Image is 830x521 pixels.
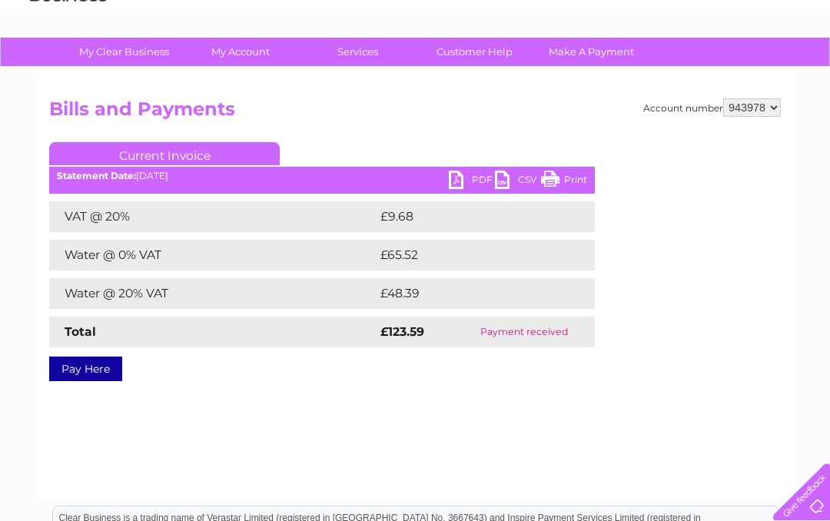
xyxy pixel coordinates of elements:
[779,65,815,77] a: Log out
[377,201,560,232] td: £9.68
[49,357,122,381] a: Pay Here
[29,40,108,87] img: logo.png
[377,278,564,309] td: £48.39
[294,38,421,66] a: Services
[49,201,377,232] td: VAT @ 20%
[49,98,781,128] h2: Bills and Payments
[49,240,377,270] td: Water @ 0% VAT
[453,317,595,347] td: Payment received
[411,38,538,66] a: Customer Help
[495,171,541,193] a: CSV
[528,38,655,66] a: Make A Payment
[541,171,587,193] a: Print
[178,38,304,66] a: My Account
[65,324,96,339] strong: Total
[449,171,495,193] a: PDF
[380,324,424,339] strong: £123.59
[49,171,595,181] div: [DATE]
[643,98,781,117] div: Account number
[728,65,765,77] a: Contact
[559,65,589,77] a: Water
[61,38,188,66] a: My Clear Business
[49,278,377,309] td: Water @ 20% VAT
[540,8,646,27] a: 0333 014 3131
[53,8,779,75] div: Clear Business is a trading name of Verastar Limited (registered in [GEOGRAPHIC_DATA] No. 3667643...
[598,65,632,77] a: Energy
[57,170,136,181] b: Statement Date:
[641,65,687,77] a: Telecoms
[696,65,719,77] a: Blog
[377,240,563,270] td: £65.52
[49,142,280,165] a: Current Invoice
